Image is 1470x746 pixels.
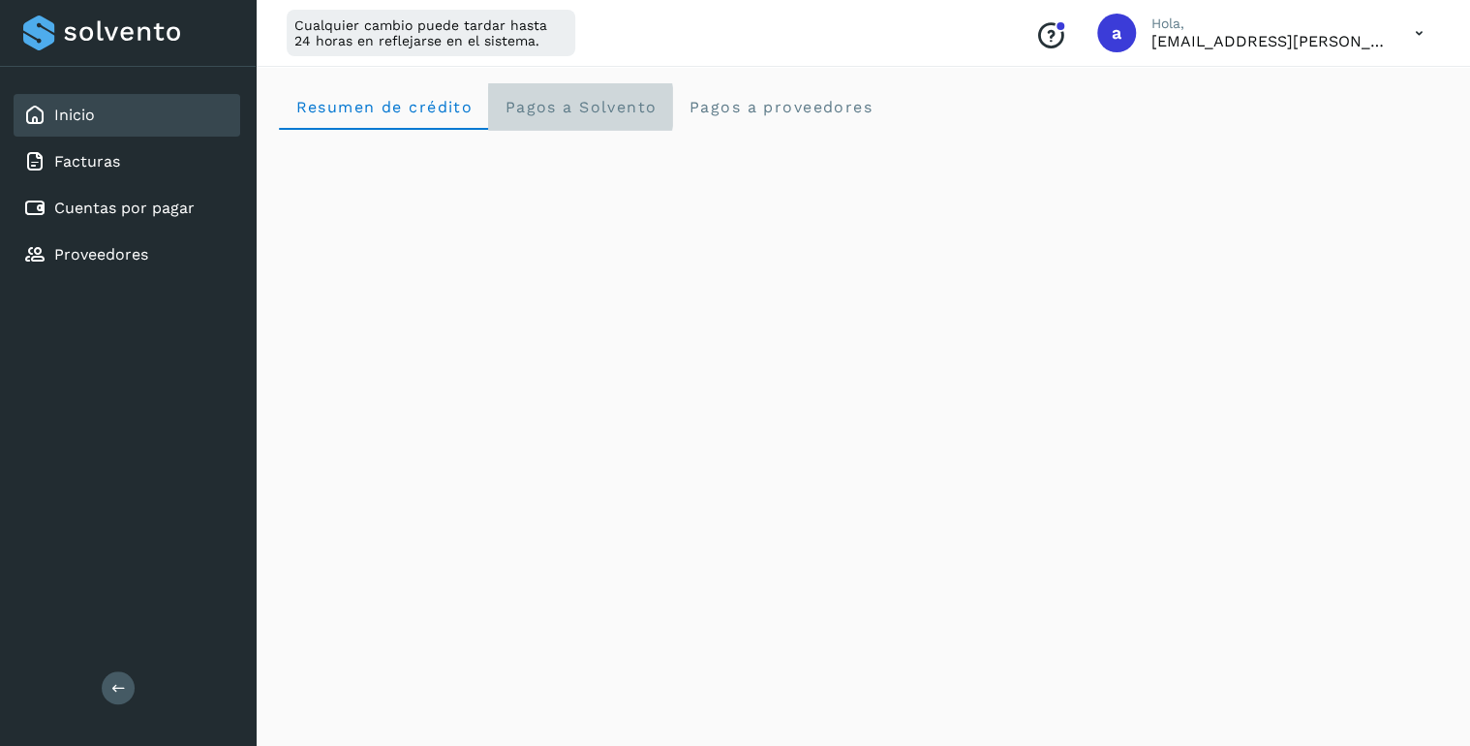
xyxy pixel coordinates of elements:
a: Facturas [54,152,120,171]
div: Proveedores [14,233,240,276]
span: Resumen de crédito [294,98,473,116]
span: Pagos a Solvento [504,98,657,116]
a: Cuentas por pagar [54,199,195,217]
p: antonio.villagomez@emqro.com.mx [1151,32,1384,50]
p: Hola, [1151,16,1384,32]
div: Facturas [14,140,240,183]
a: Inicio [54,106,95,124]
div: Cualquier cambio puede tardar hasta 24 horas en reflejarse en el sistema. [287,10,575,56]
span: Pagos a proveedores [688,98,873,116]
a: Proveedores [54,245,148,264]
div: Cuentas por pagar [14,187,240,230]
div: Inicio [14,94,240,137]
